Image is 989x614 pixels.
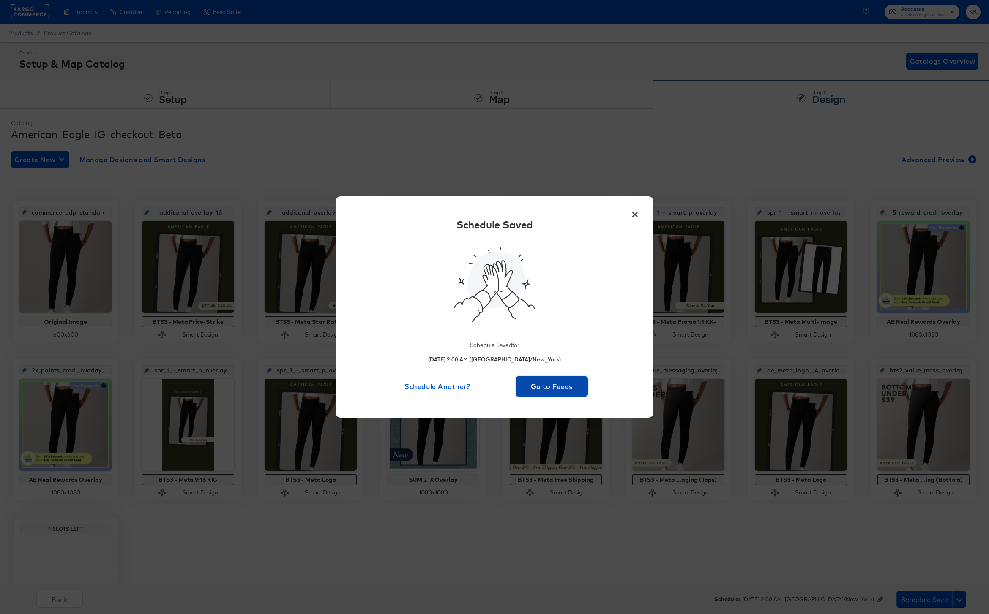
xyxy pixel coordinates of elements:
[519,380,585,392] span: Go to Feeds
[456,217,533,232] div: Schedule Saved
[516,376,588,397] button: Go to Feeds
[627,205,642,220] button: ×
[428,341,561,364] div: Schedule Saved for
[404,380,470,392] span: Schedule Another?
[428,356,561,363] strong: [DATE] 2:00 AM ([GEOGRAPHIC_DATA]/New_York)
[401,376,473,397] button: Schedule Another?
